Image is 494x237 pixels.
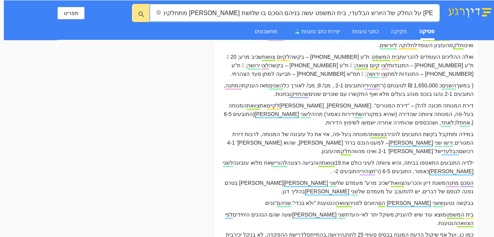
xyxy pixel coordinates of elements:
[392,54,399,61] span: בית
[429,168,474,176] span: [PERSON_NAME]
[372,54,390,61] span: המשפט
[262,54,275,61] span: צוואת
[355,62,368,70] span: צוואה
[289,91,309,98] span: שהחזיקו
[162,8,433,18] input: מה לחפש?
[301,28,340,34] span: יצירת כתב טענות
[64,9,78,17] span: תפריט
[255,111,299,118] span: [PERSON_NAME]
[336,200,352,207] span: הצוואה
[391,180,404,187] span: צוואת
[58,7,85,19] button: תפריט
[460,180,474,187] span: הסכם
[378,200,385,207] span: הם
[446,211,464,219] span: המשפט
[370,131,387,138] span: בצוואת
[360,168,375,176] span: תצהירי
[255,27,277,36] div: מחשבונים
[218,32,474,49] p: כמו כן, על לברר את הטענה לפיה [PERSON_NAME] מנכסי העזבון ניתן עוד בחיי המנוחה, ואינו מהעזבון העומד .
[381,62,389,70] span: לצו
[277,200,291,207] span: שניהם
[352,27,379,36] div: כתבי טענות
[399,42,417,49] span: לחלוקה
[292,211,337,219] span: [PERSON_NAME]
[225,82,242,90] span: המתנה
[435,140,442,147] span: שני
[370,62,380,70] span: קיום
[223,160,233,167] span: לשני
[367,71,380,78] span: ירושה
[294,29,300,34] span: experiment
[218,159,474,176] p: ילדיה התובעים התאספו בביתהּ, והיא ציוותה לעיני כולם את 19 והביעה רצונה את מלוא עזבונה כאמור, התוב...
[433,200,444,207] span: ששני
[460,119,470,127] span: אחת
[466,211,474,219] span: בית
[218,130,474,155] p: במידה ותתקבל בקשת התובעים להכיר המנוחה בעל-פה, אזי את כל עזבונה של המנוחה, לרבות דירת המגורים, – ...
[225,211,233,219] span: לפי
[218,53,474,78] p: ואלה ההליכים העומדים להכרעת : ת"ע [PHONE_NUMBER] – בקשה שכיב מרע; 20  ת"ע [PHONE_NUMBER] – התנגד...
[387,200,431,207] span: [PERSON_NAME]
[330,180,337,187] span: שני
[351,188,358,196] span: שני
[341,148,351,155] span: חלק
[354,111,363,118] span: שתי
[261,62,269,70] span: לצו
[218,179,474,196] p: משנת דיון והכרעה "שכיב מרע" מעמדם של [PERSON_NAME] בטרם נפנה לגופם של דברים, יש להתעכב על מעמדם ש...
[277,54,290,61] span: לקיום
[269,82,283,90] span: השנים
[389,140,433,147] span: [PERSON_NAME]
[457,220,474,227] span: הצוואה
[364,82,380,90] span: תצהירי
[247,62,260,70] span: ירושה
[441,119,451,127] span: אחד
[218,81,474,98] p: ( במשך כ 1,650,000 ₪ לטענתם (ר' התובעים 2-1 , מב/ 8; מב/ לאורך כל מאז הענקת , התובעים 2-1 נהגו בנ...
[391,27,407,36] div: חקיקה
[138,11,144,17] span: search
[442,82,456,90] span: השנים
[284,180,328,187] span: [PERSON_NAME]
[381,71,386,78] span: צו
[305,188,349,196] span: [PERSON_NAME]
[318,160,335,167] span: צוואתה
[380,42,397,49] span: ליורשים
[156,9,161,17] span: close-circle
[338,211,345,219] span: שני
[247,102,260,110] span: צוואת
[218,199,474,207] p: בבקשה נטען הזוכים לפני הנטענת "ולא בכדי". "נכים
[132,4,150,22] button: search
[156,10,161,15] span: close-circle
[218,210,474,227] p: מוצא עוד שיש להעניק משקל יתר לאי-העדת שעה שהם הנהנים היחידים הנטענת.
[446,180,459,187] span: מתנה
[446,5,494,18] img: דין רגע
[419,27,435,36] div: פסיקה
[271,160,287,167] span: להוריש
[442,148,459,155] span: הבלעדי
[301,111,311,118] span: לשני
[218,101,474,127] p: דירת המנוחה תכונה להלן – "דירת המגורים". [PERSON_NAME], [PERSON_NAME] את המנוחה בעל-פה, המנוחה צי...
[453,42,464,49] span: חלק
[443,140,453,147] span: ירשו
[267,102,279,110] span: לקיים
